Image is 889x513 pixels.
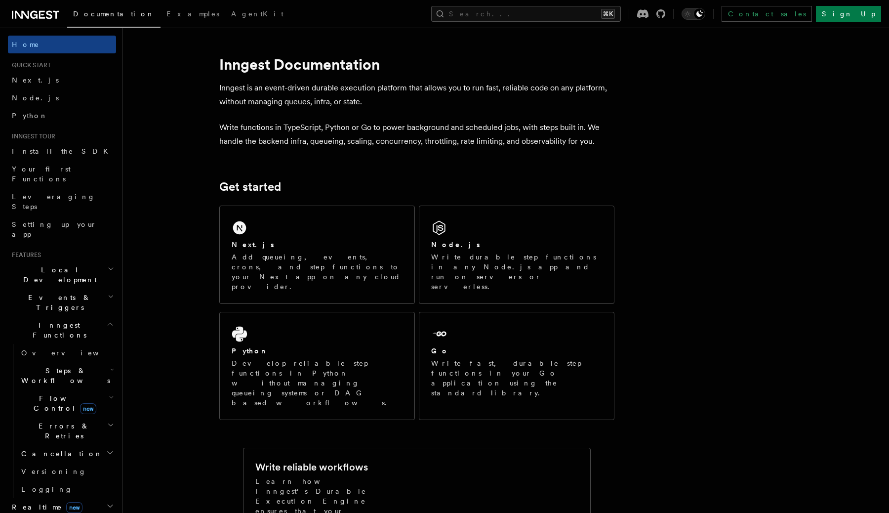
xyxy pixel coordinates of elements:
a: Next.jsAdd queueing, events, crons, and step functions to your Next app on any cloud provider. [219,206,415,304]
span: Home [12,40,40,49]
a: Documentation [67,3,161,28]
a: Get started [219,180,281,194]
p: Write functions in TypeScript, Python or Go to power background and scheduled jobs, with steps bu... [219,121,614,148]
span: Setting up your app [12,220,97,238]
a: PythonDevelop reliable step functions in Python without managing queueing systems or DAG based wo... [219,312,415,420]
div: Inngest Functions [8,344,116,498]
span: Your first Functions [12,165,71,183]
a: Python [8,107,116,125]
a: Install the SDK [8,142,116,160]
span: Features [8,251,41,259]
button: Steps & Workflows [17,362,116,389]
span: Inngest Functions [8,320,107,340]
h2: Node.js [431,240,480,250]
span: Logging [21,485,73,493]
span: Python [12,112,48,120]
span: Quick start [8,61,51,69]
span: Inngest tour [8,132,55,140]
span: new [66,502,82,513]
button: Inngest Functions [8,316,116,344]
p: Write fast, durable step functions in your Go application using the standard library. [431,358,602,398]
span: Documentation [73,10,155,18]
h2: Python [232,346,268,356]
h2: Write reliable workflows [255,460,368,474]
span: Cancellation [17,449,103,459]
p: Add queueing, events, crons, and step functions to your Next app on any cloud provider. [232,252,403,292]
span: Node.js [12,94,59,102]
button: Flow Controlnew [17,389,116,417]
span: Flow Control [17,393,109,413]
button: Cancellation [17,445,116,463]
span: Next.js [12,76,59,84]
a: Overview [17,344,116,362]
a: Setting up your app [8,215,116,243]
a: Node.js [8,89,116,107]
a: AgentKit [225,3,289,27]
span: Events & Triggers [8,293,108,312]
p: Write durable step functions in any Node.js app and run on servers or serverless. [431,252,602,292]
span: new [80,403,96,414]
h1: Inngest Documentation [219,55,614,73]
a: Versioning [17,463,116,480]
h2: Go [431,346,449,356]
a: Your first Functions [8,160,116,188]
a: Next.js [8,71,116,89]
a: Sign Up [816,6,881,22]
span: Overview [21,349,123,357]
p: Develop reliable step functions in Python without managing queueing systems or DAG based workflows. [232,358,403,408]
a: Examples [161,3,225,27]
a: Node.jsWrite durable step functions in any Node.js app and run on servers or serverless. [419,206,614,304]
button: Local Development [8,261,116,289]
button: Toggle dark mode [682,8,705,20]
span: Local Development [8,265,108,285]
span: Examples [166,10,219,18]
a: Contact sales [722,6,812,22]
span: Errors & Retries [17,421,107,441]
a: Logging [17,480,116,498]
span: Steps & Workflows [17,366,110,385]
h2: Next.js [232,240,274,250]
a: GoWrite fast, durable step functions in your Go application using the standard library. [419,312,614,420]
a: Home [8,36,116,53]
span: Leveraging Steps [12,193,95,211]
a: Leveraging Steps [8,188,116,215]
button: Errors & Retries [17,417,116,445]
p: Inngest is an event-driven durable execution platform that allows you to run fast, reliable code ... [219,81,614,109]
span: Realtime [8,502,82,512]
button: Search...⌘K [431,6,621,22]
button: Events & Triggers [8,289,116,316]
span: Versioning [21,468,86,475]
span: Install the SDK [12,147,114,155]
span: AgentKit [231,10,283,18]
kbd: ⌘K [601,9,615,19]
